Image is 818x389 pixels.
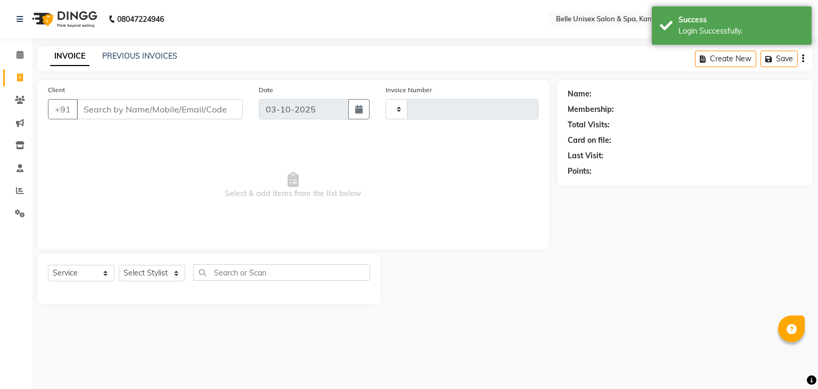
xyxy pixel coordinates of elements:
input: Search by Name/Mobile/Email/Code [77,99,243,119]
button: Save [760,51,798,67]
button: Create New [695,51,756,67]
div: Login Successfully. [678,26,804,37]
button: +91 [48,99,78,119]
div: Total Visits: [568,119,610,131]
input: Search or Scan [193,264,370,281]
a: PREVIOUS INVOICES [102,51,177,61]
label: Invoice Number [386,85,432,95]
a: INVOICE [50,47,89,66]
div: Name: [568,88,592,100]
img: logo [27,4,100,34]
div: Success [678,14,804,26]
label: Client [48,85,65,95]
div: Points: [568,166,592,177]
label: Date [259,85,273,95]
b: 08047224946 [117,4,164,34]
span: Select & add items from the list below [48,132,538,239]
div: Membership: [568,104,614,115]
div: Last Visit: [568,150,603,161]
div: Card on file: [568,135,611,146]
